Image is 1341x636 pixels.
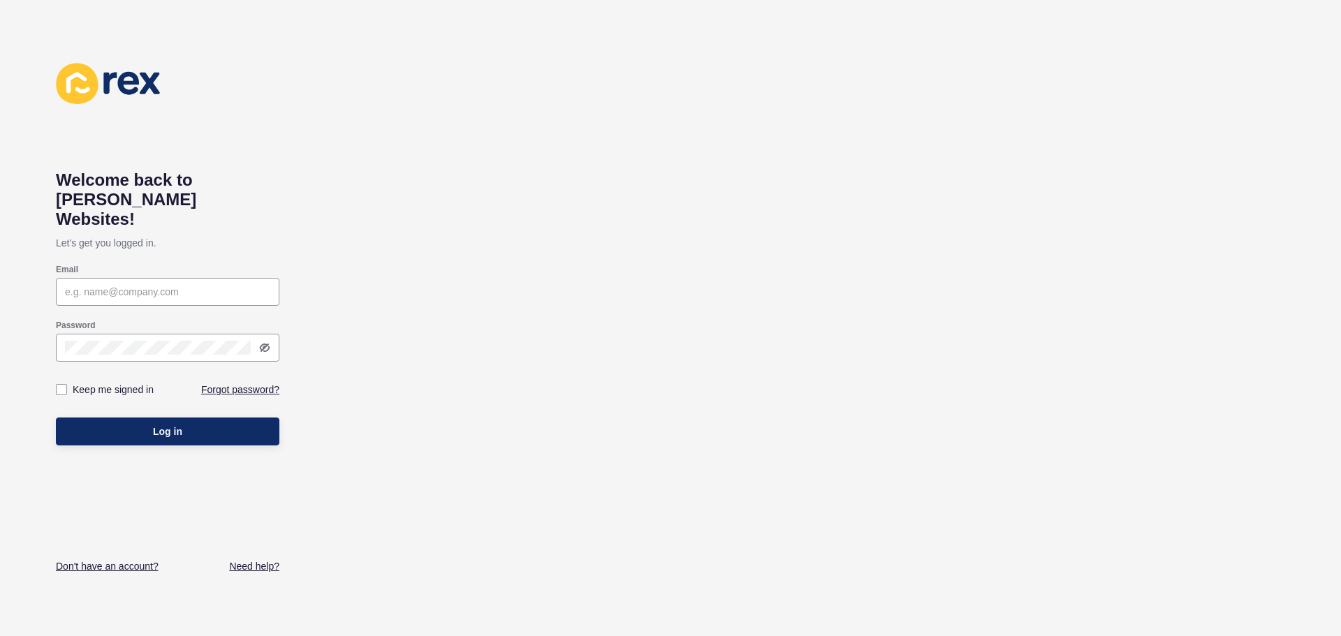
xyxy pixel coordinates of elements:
[56,264,78,275] label: Email
[73,383,154,397] label: Keep me signed in
[153,424,182,438] span: Log in
[56,559,159,573] a: Don't have an account?
[56,229,279,257] p: Let's get you logged in.
[201,383,279,397] a: Forgot password?
[56,170,279,229] h1: Welcome back to [PERSON_NAME] Websites!
[56,320,96,331] label: Password
[56,417,279,445] button: Log in
[229,559,279,573] a: Need help?
[65,285,270,299] input: e.g. name@company.com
